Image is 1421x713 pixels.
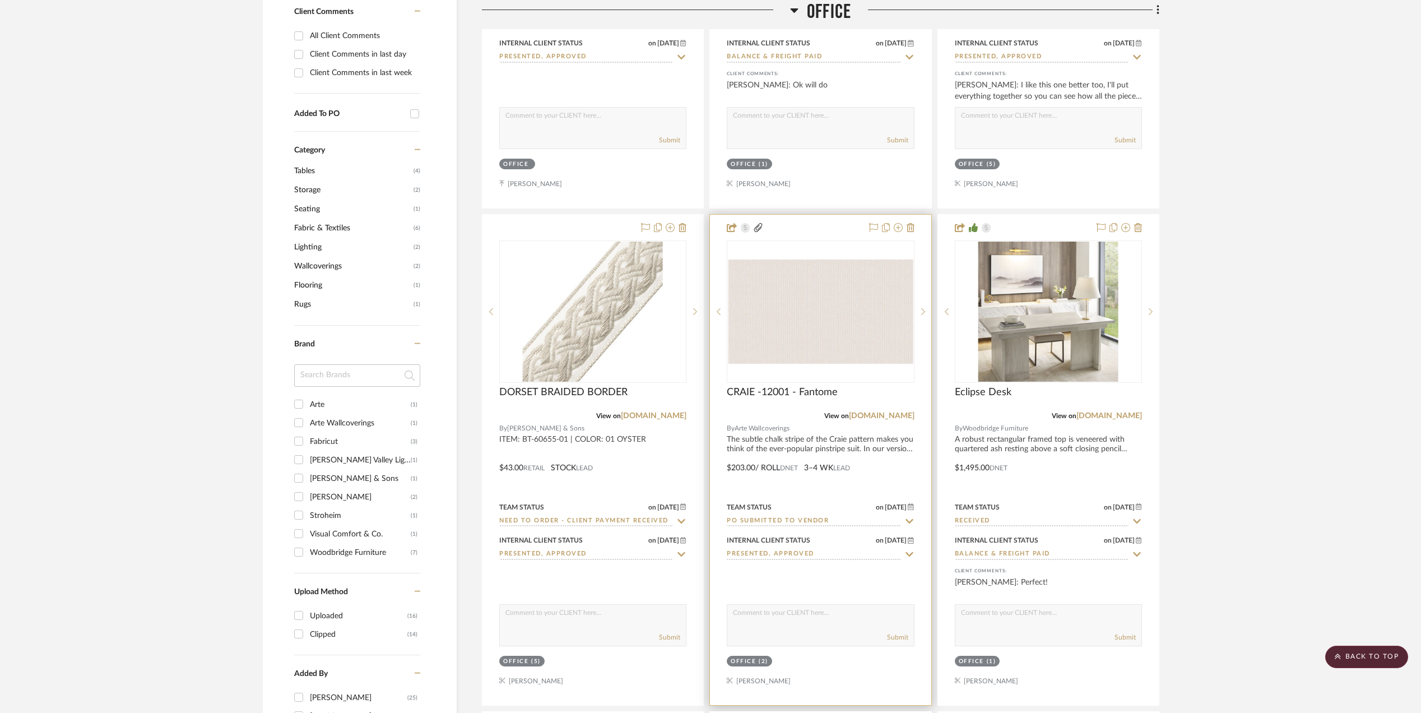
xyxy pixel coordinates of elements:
span: (2) [414,181,420,199]
div: [PERSON_NAME] & Sons [310,470,411,488]
div: Clipped [310,626,407,643]
div: (1) [411,414,417,432]
span: (2) [414,238,420,256]
div: Team Status [499,502,544,512]
div: Office [503,658,528,666]
div: (5) [987,160,996,169]
div: 0 [500,241,686,382]
div: (7) [411,544,417,562]
div: [PERSON_NAME] [310,488,411,506]
img: Eclipse Desk [978,242,1118,382]
input: Type to Search… [727,549,900,560]
div: (1) [987,658,996,666]
span: By [955,423,963,434]
div: Office [731,160,756,169]
span: (4) [414,162,420,180]
div: Internal Client Status [499,535,583,545]
img: CRAIE -12001 - Fantome [728,260,913,364]
div: Team Status [727,502,772,512]
span: (6) [414,219,420,237]
span: (2) [414,257,420,275]
input: Type to Search… [955,516,1129,527]
span: (1) [414,295,420,313]
div: Internal Client Status [727,38,810,48]
div: Office [731,658,756,666]
input: Type to Search… [499,549,673,560]
button: Submit [1114,135,1136,145]
span: on [1104,504,1112,511]
div: All Client Comments [310,27,417,45]
div: (25) [407,689,417,707]
input: Type to Search… [499,52,673,63]
span: (1) [414,276,420,294]
div: (1) [411,451,417,469]
div: [PERSON_NAME] Valley Lighting [310,451,411,469]
div: [PERSON_NAME] [310,689,407,707]
span: By [727,423,735,434]
div: Stroheim [310,507,411,525]
div: (2) [759,658,768,666]
div: (3) [411,433,417,451]
div: Arte Wallcoverings [310,414,411,432]
button: Submit [1114,632,1136,642]
span: Added By [294,670,328,678]
div: Internal Client Status [499,38,583,48]
input: Search Brands [294,364,420,387]
span: (1) [414,200,420,218]
div: (16) [407,607,417,625]
div: [PERSON_NAME]: Perfect! [955,577,1142,599]
span: on [1104,40,1112,47]
span: [DATE] [656,503,680,511]
div: Fabricut [310,433,411,451]
div: Internal Client Status [955,535,1038,545]
span: on [1104,537,1112,544]
span: [DATE] [656,536,680,544]
span: on [648,504,656,511]
span: [DATE] [884,39,908,47]
div: Uploaded [310,607,407,625]
span: View on [824,413,849,419]
span: Storage [294,180,411,200]
div: (1) [759,160,768,169]
span: View on [596,413,621,419]
div: Woodbridge Furniture [310,544,411,562]
input: Type to Search… [955,52,1129,63]
div: (14) [407,626,417,643]
div: 0 [727,241,913,382]
div: (1) [411,396,417,414]
span: CRAIE -12001 - Fantome [727,386,838,399]
span: Upload Method [294,588,348,596]
span: on [648,40,656,47]
span: Fabric & Textiles [294,219,411,238]
input: Type to Search… [499,516,673,527]
img: DORSET BRAIDED BORDER [523,242,663,382]
span: Lighting [294,238,411,257]
div: Internal Client Status [955,38,1038,48]
a: [DOMAIN_NAME] [621,412,686,420]
div: Arte [310,396,411,414]
span: Wallcoverings [294,257,411,276]
span: [DATE] [656,39,680,47]
span: on [876,504,884,511]
div: Visual Comfort & Co. [310,525,411,543]
scroll-to-top-button: BACK TO TOP [1325,646,1408,668]
span: [DATE] [1112,39,1136,47]
span: on [648,537,656,544]
span: Woodbridge Furniture [963,423,1028,434]
div: (2) [411,488,417,506]
span: Client Comments [294,8,354,16]
button: Submit [659,632,680,642]
input: Type to Search… [727,52,900,63]
div: (1) [411,507,417,525]
a: [DOMAIN_NAME] [849,412,914,420]
span: View on [1052,413,1076,419]
button: Submit [887,135,908,145]
span: DORSET BRAIDED BORDER [499,386,628,399]
div: Office [503,160,528,169]
span: on [876,40,884,47]
div: Client Comments in last week [310,64,417,82]
span: Eclipse Desk [955,386,1011,399]
div: (5) [531,658,541,666]
span: [DATE] [884,503,908,511]
div: Office [959,160,984,169]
